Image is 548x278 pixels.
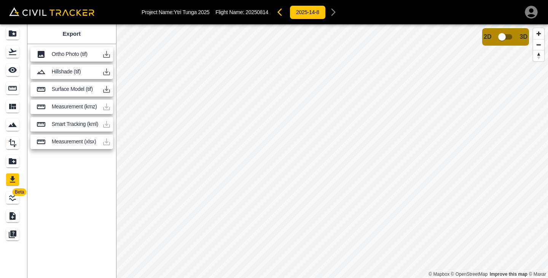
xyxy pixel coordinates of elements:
button: 2025-14-8 [290,5,326,19]
p: Flight Name: [215,9,268,15]
a: Maxar [529,272,546,277]
a: OpenStreetMap [451,272,488,277]
p: Project Name: Ytri Tunga 2025 [142,9,209,15]
canvas: Map [116,24,548,278]
button: Zoom in [533,28,544,39]
span: 20250814 [245,9,268,15]
a: Mapbox [429,272,449,277]
a: Map feedback [490,272,527,277]
img: Civil Tracker [9,7,94,16]
span: 2D [484,33,491,40]
span: 3D [520,33,527,40]
button: Zoom out [533,39,544,50]
button: Reset bearing to north [533,50,544,61]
